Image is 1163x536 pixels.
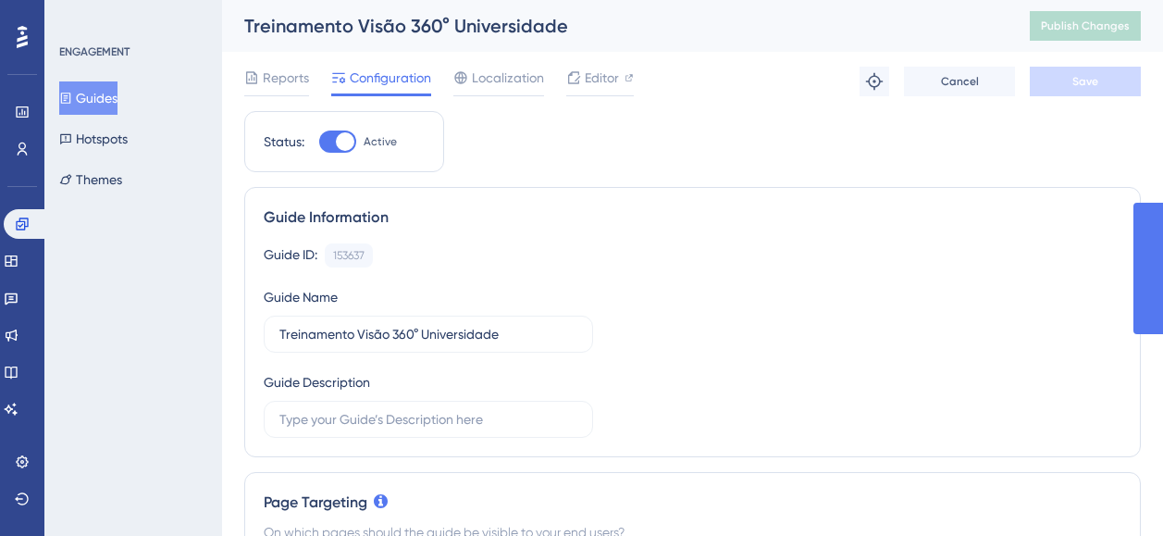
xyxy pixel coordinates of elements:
div: Page Targeting [264,492,1121,514]
div: Guide Name [264,286,338,308]
span: Save [1072,74,1098,89]
button: Publish Changes [1030,11,1141,41]
span: Editor [585,67,619,89]
span: Cancel [941,74,979,89]
span: Active [364,134,397,149]
span: Configuration [350,67,431,89]
div: Guide Information [264,206,1121,229]
button: Guides [59,81,118,115]
div: Status: [264,131,304,153]
input: Type your Guide’s Name here [279,324,577,344]
div: ENGAGEMENT [59,44,130,59]
span: Reports [263,67,309,89]
input: Type your Guide’s Description here [279,409,577,430]
button: Save [1030,67,1141,96]
button: Cancel [904,67,1015,96]
iframe: UserGuiding AI Assistant Launcher [1085,463,1141,518]
button: Themes [59,163,122,196]
span: Localization [472,67,544,89]
div: Treinamento Visão 360° Universidade [244,13,984,39]
div: Guide ID: [264,243,317,268]
button: Hotspots [59,122,128,156]
span: Publish Changes [1041,19,1130,33]
div: 153637 [333,248,365,263]
div: Guide Description [264,371,370,393]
